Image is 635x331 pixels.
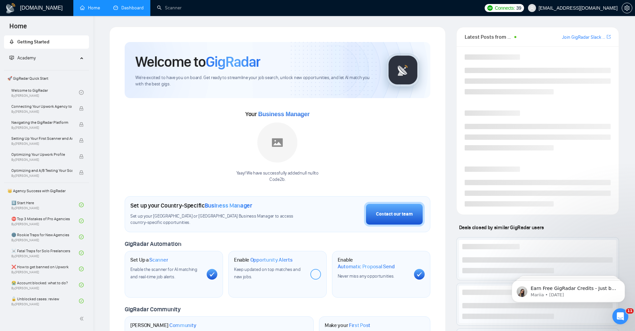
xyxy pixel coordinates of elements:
h1: Set up your Country-Specific [130,202,252,209]
a: homeHome [80,5,100,11]
span: GigRadar Automation [125,240,181,248]
span: By [PERSON_NAME] [11,158,72,162]
h1: Set Up a [130,257,168,263]
span: check-circle [79,299,84,303]
span: check-circle [79,203,84,207]
span: By [PERSON_NAME] [11,110,72,114]
span: Academy [17,55,36,61]
span: GigRadar [206,53,260,71]
span: check-circle [79,283,84,287]
img: upwork-logo.png [487,5,493,11]
span: Set up your [GEOGRAPHIC_DATA] or [GEOGRAPHIC_DATA] Business Manager to access country-specific op... [130,213,307,226]
img: gigradar-logo.png [386,53,420,87]
span: Connecting Your Upwork Agency to GigRadar [11,103,72,110]
a: Welcome to GigRadarBy[PERSON_NAME] [11,85,79,100]
span: setting [622,5,632,11]
span: Home [4,21,32,35]
a: ⛔ Top 3 Mistakes of Pro AgenciesBy[PERSON_NAME] [11,214,79,228]
span: Deals closed by similar GigRadar users [456,222,547,233]
h1: Enable [338,257,409,270]
span: lock [79,154,84,159]
span: Getting Started [17,39,49,45]
a: export [607,34,611,40]
span: Business Manager [205,202,252,209]
h1: Make your [325,322,370,329]
span: First Post [349,322,370,329]
span: rocket [9,39,14,44]
img: placeholder.png [257,122,297,162]
iframe: Intercom live chat [612,308,628,324]
span: Academy [9,55,36,61]
a: 🌚 Rookie Traps for New AgenciesBy[PERSON_NAME] [11,230,79,244]
h1: Welcome to [135,53,260,71]
span: 👑 Agency Success with GigRadar [5,184,88,198]
a: ☠️ Fatal Traps for Solo FreelancersBy[PERSON_NAME] [11,246,79,260]
img: logo [5,3,16,14]
span: 11 [626,308,634,314]
div: Contact our team [376,211,413,218]
span: Community [169,322,196,329]
iframe: Intercom notifications message [502,266,635,313]
span: export [607,34,611,39]
h1: [PERSON_NAME] [130,322,196,329]
span: Latest Posts from the GigRadar Community [465,33,512,41]
button: Contact our team [364,202,425,227]
button: setting [622,3,632,13]
span: Never miss any opportunities. [338,273,394,279]
span: check-circle [79,90,84,95]
a: 1️⃣ Start HereBy[PERSON_NAME] [11,198,79,212]
span: Optimizing and A/B Testing Your Scanner for Better Results [11,167,72,174]
span: Automatic Proposal Send [338,263,395,270]
span: check-circle [79,267,84,271]
h1: Enable [234,257,293,263]
a: Join GigRadar Slack Community [562,34,605,41]
span: By [PERSON_NAME] [11,142,72,146]
span: user [530,6,534,10]
span: Optimizing Your Upwork Profile [11,151,72,158]
li: Getting Started [4,35,89,49]
span: check-circle [79,235,84,239]
span: lock [79,170,84,175]
span: lock [79,122,84,127]
span: Opportunity Alerts [250,257,293,263]
a: ❌ How to get banned on UpworkBy[PERSON_NAME] [11,262,79,276]
a: setting [622,5,632,11]
span: Setting Up Your First Scanner and Auto-Bidder [11,135,72,142]
span: check-circle [79,219,84,223]
span: GigRadar Community [125,306,181,313]
span: 🚀 GigRadar Quick Start [5,72,88,85]
span: By [PERSON_NAME] [11,126,72,130]
span: lock [79,138,84,143]
span: Connects: [495,4,515,12]
span: Enable the scanner for AI matching and real-time job alerts. [130,267,197,280]
span: Navigating the GigRadar Platform [11,119,72,126]
span: fund-projection-screen [9,55,14,60]
div: Yaay! We have successfully added null null to [236,170,319,183]
p: Code2b . [236,177,319,183]
span: Business Manager [258,111,309,117]
span: double-left [79,315,86,322]
a: dashboardDashboard [113,5,144,11]
a: searchScanner [157,5,182,11]
span: We're excited to have you on board. Get ready to streamline your job search, unlock new opportuni... [135,75,376,87]
span: By [PERSON_NAME] [11,174,72,178]
span: Scanner [149,257,168,263]
a: 😭 Account blocked: what to do?By[PERSON_NAME] [11,278,79,292]
span: check-circle [79,251,84,255]
span: Your [245,110,310,118]
span: Keep updated on top matches and new jobs. [234,267,301,280]
span: lock [79,106,84,111]
span: 39 [516,4,521,12]
a: 🔓 Unblocked cases: reviewBy[PERSON_NAME] [11,294,79,308]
